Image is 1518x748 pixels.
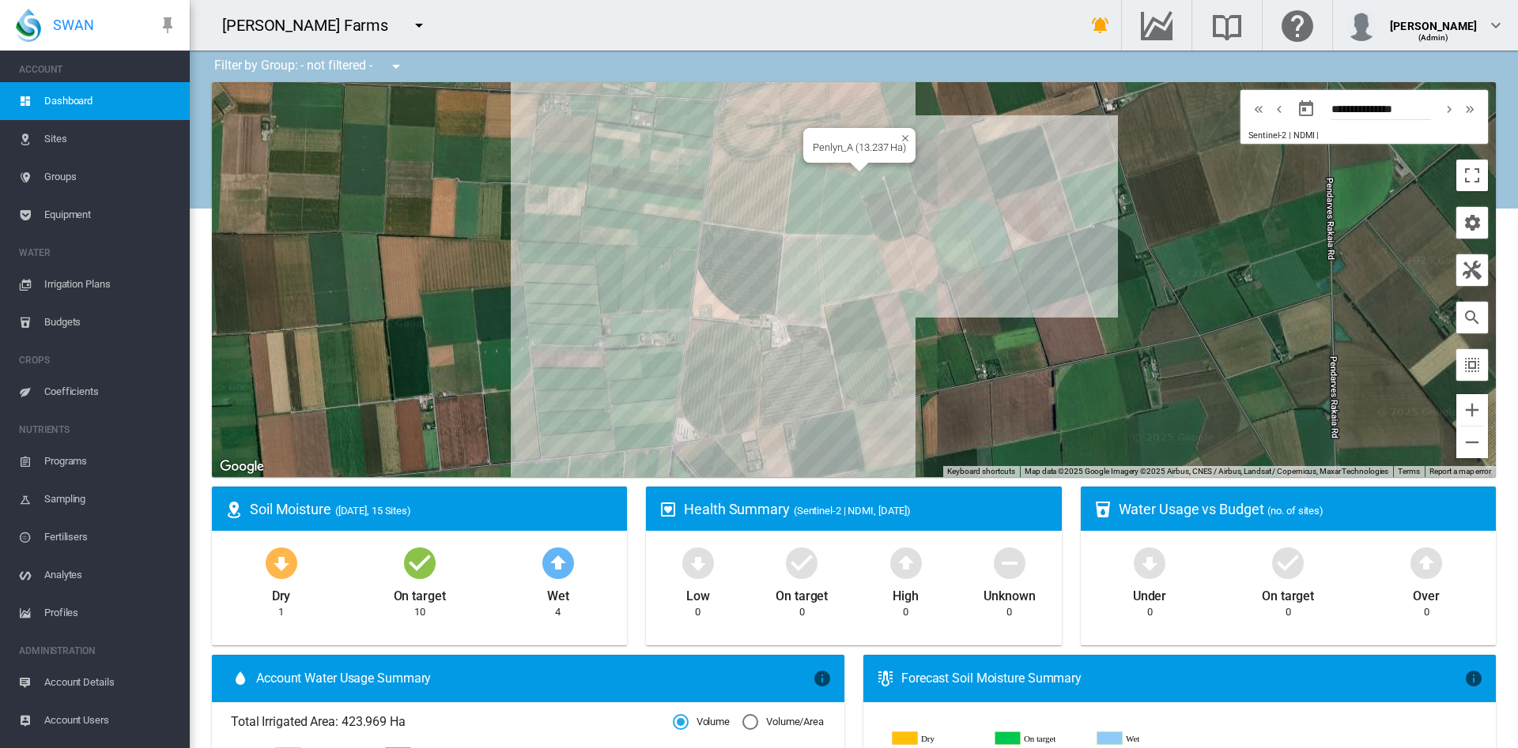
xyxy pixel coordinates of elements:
span: ACCOUNT [19,57,177,82]
button: icon-chevron-left [1269,100,1290,118]
div: Low [686,581,710,605]
span: Account Users [44,701,177,739]
div: Under [1133,581,1167,605]
span: WATER [19,240,177,265]
md-icon: icon-checkbox-marked-circle [1269,543,1307,581]
button: icon-menu-down [403,9,435,41]
img: SWAN-Landscape-Logo-Colour-drop.png [16,9,41,42]
md-icon: Search the knowledge base [1208,16,1246,35]
md-icon: icon-chevron-right [1441,100,1458,118]
span: ADMINISTRATION [19,638,177,663]
div: [PERSON_NAME] [1390,12,1477,28]
span: Map data ©2025 Google Imagery ©2025 Airbus, CNES / Airbus, Landsat / Copernicus, Maxar Technologies [1025,467,1388,475]
button: icon-chevron-double-left [1248,100,1269,118]
md-icon: icon-arrow-down-bold-circle [262,543,300,581]
span: (no. of sites) [1267,505,1324,517]
button: icon-menu-down [380,51,412,82]
g: Wet [1097,731,1188,746]
md-icon: icon-checkbox-marked-circle [401,543,439,581]
md-icon: icon-pin [158,16,177,35]
md-icon: icon-arrow-up-bold-circle [887,543,925,581]
img: profile.jpg [1346,9,1377,41]
div: 0 [1424,605,1429,619]
div: 0 [1147,605,1153,619]
md-icon: icon-water [231,669,250,688]
div: 0 [695,605,700,619]
span: (Admin) [1418,33,1449,42]
md-radio-button: Volume [673,715,730,730]
div: [PERSON_NAME] Farms [222,14,402,36]
a: Report a map error [1429,467,1491,475]
md-icon: icon-bell-ring [1091,16,1110,35]
button: icon-select-all [1456,349,1488,381]
md-radio-button: Volume/Area [742,715,824,730]
span: Profiles [44,594,177,632]
span: Sampling [44,480,177,518]
md-icon: icon-arrow-up-bold-circle [1407,543,1445,581]
div: Dry [272,581,291,605]
md-icon: icon-magnify [1463,308,1482,327]
a: Terms [1398,467,1420,475]
md-icon: icon-arrow-down-bold-circle [1131,543,1169,581]
md-icon: icon-cup-water [1093,500,1112,519]
span: Sites [44,120,177,158]
button: icon-magnify [1456,302,1488,333]
button: md-calendar [1290,93,1322,125]
div: Penlyn_A (13.237 Ha) [813,141,906,153]
g: Dry [893,731,983,746]
button: Toggle fullscreen view [1456,160,1488,191]
span: Total Irrigated Area: 423.969 Ha [231,713,673,731]
div: Forecast Soil Moisture Summary [901,670,1464,687]
button: icon-chevron-double-right [1459,100,1480,118]
md-icon: icon-heart-box-outline [659,500,678,519]
div: Water Usage vs Budget [1119,499,1483,519]
md-icon: icon-information [1464,669,1483,688]
span: Coefficients [44,373,177,411]
div: High [893,581,919,605]
div: 10 [414,605,425,619]
span: Programs [44,442,177,480]
span: Account Details [44,663,177,701]
md-icon: icon-minus-circle [991,543,1029,581]
span: Irrigation Plans [44,265,177,303]
md-icon: icon-arrow-up-bold-circle [539,543,577,581]
span: Fertilisers [44,518,177,556]
div: 0 [1286,605,1291,619]
div: 4 [555,605,561,619]
span: Equipment [44,196,177,234]
span: NUTRIENTS [19,417,177,442]
button: icon-chevron-right [1439,100,1459,118]
button: Keyboard shortcuts [947,466,1015,477]
div: 0 [799,605,805,619]
md-icon: icon-arrow-down-bold-circle [679,543,717,581]
div: 0 [1006,605,1012,619]
button: Close [895,128,906,139]
md-icon: Go to the Data Hub [1138,16,1176,35]
a: Open this area in Google Maps (opens a new window) [216,457,268,477]
md-icon: icon-chevron-double-left [1250,100,1267,118]
span: Sentinel-2 | NDMI [1248,130,1314,141]
md-icon: icon-chevron-left [1271,100,1288,118]
div: 0 [903,605,908,619]
div: On target [776,581,828,605]
md-icon: icon-chevron-down [1486,16,1505,35]
div: Soil Moisture [250,499,614,519]
md-icon: icon-information [813,669,832,688]
md-icon: Click here for help [1278,16,1316,35]
span: CROPS [19,348,177,373]
span: Budgets [44,303,177,341]
g: On target [995,731,1086,746]
md-icon: icon-cog [1463,213,1482,232]
span: (Sentinel-2 | NDMI, [DATE]) [794,505,911,517]
button: Zoom out [1456,427,1488,458]
button: Zoom in [1456,394,1488,426]
md-icon: icon-chevron-double-right [1461,100,1478,118]
span: SWAN [53,15,94,35]
span: Account Water Usage Summary [256,670,813,687]
div: 1 [278,605,284,619]
md-icon: icon-menu-down [410,16,429,35]
md-icon: icon-menu-down [387,57,406,76]
div: Over [1413,581,1440,605]
span: Dashboard [44,82,177,120]
button: icon-bell-ring [1085,9,1116,41]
